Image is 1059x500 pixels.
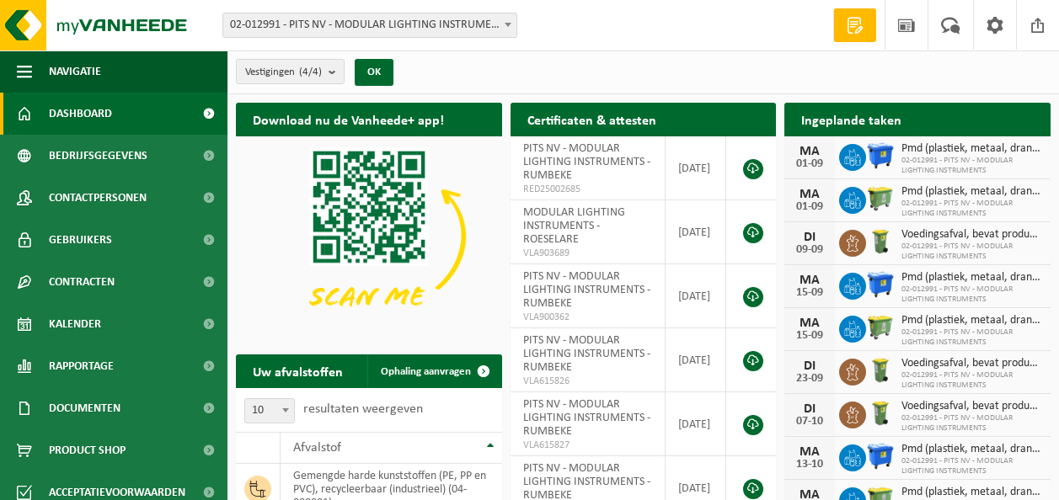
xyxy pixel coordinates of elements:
span: VLA900362 [523,311,652,324]
img: WB-0660-HPE-GN-50 [866,184,895,213]
span: Afvalstof [293,441,341,455]
div: 23-09 [793,373,826,385]
span: 02-012991 - PITS NV - MODULAR LIGHTING INSTRUMENTS [901,456,1042,476]
span: Voedingsafval, bevat producten van dierlijke oorsprong, onverpakt, categorie 3 [901,228,1042,242]
span: Contracten [49,261,115,303]
span: Bedrijfsgegevens [49,135,147,177]
span: Pmd (plastiek, metaal, drankkartons) (bedrijven) [901,142,1042,156]
div: 13-10 [793,459,826,471]
span: 02-012991 - PITS NV - MODULAR LIGHTING INSTRUMENTS - RUMBEKE [222,13,517,38]
span: Gebruikers [49,219,112,261]
td: [DATE] [666,392,727,456]
span: 10 [244,398,295,423]
div: DI [793,359,826,373]
span: 10 [245,399,294,423]
span: 02-012991 - PITS NV - MODULAR LIGHTING INSTRUMENTS [901,370,1042,391]
a: Ophaling aanvragen [367,354,500,388]
img: WB-1100-HPE-BE-01 [866,270,895,299]
button: OK [355,59,393,86]
div: MA [793,188,826,201]
span: PITS NV - MODULAR LIGHTING INSTRUMENTS - RUMBEKE [523,398,650,438]
img: WB-1100-HPE-BE-01 [866,442,895,471]
div: DI [793,402,826,416]
h2: Download nu de Vanheede+ app! [236,103,461,136]
span: Voedingsafval, bevat producten van dierlijke oorsprong, onverpakt, categorie 3 [901,400,1042,413]
h2: Certificaten & attesten [511,103,673,136]
span: Product Shop [49,429,126,471]
button: Vestigingen(4/4) [236,59,345,84]
span: RED25002685 [523,183,652,196]
span: 02-012991 - PITS NV - MODULAR LIGHTING INSTRUMENTS [901,413,1042,434]
span: VLA903689 [523,247,652,260]
div: MA [793,145,826,158]
span: Pmd (plastiek, metaal, drankkartons) (bedrijven) [901,486,1042,499]
span: Vestigingen [245,60,322,85]
td: [DATE] [666,200,727,264]
span: Voedingsafval, bevat producten van dierlijke oorsprong, onverpakt, categorie 3 [901,357,1042,370]
div: 01-09 [793,201,826,213]
span: Pmd (plastiek, metaal, drankkartons) (bedrijven) [901,271,1042,285]
div: MA [793,274,826,287]
span: 02-012991 - PITS NV - MODULAR LIGHTING INSTRUMENTS [901,285,1042,305]
td: [DATE] [666,136,727,200]
div: 15-09 [793,287,826,299]
span: PITS NV - MODULAR LIGHTING INSTRUMENTS - RUMBEKE [523,270,650,310]
div: 01-09 [793,158,826,170]
div: 07-10 [793,416,826,428]
span: Pmd (plastiek, metaal, drankkartons) (bedrijven) [901,443,1042,456]
span: Documenten [49,387,120,429]
span: Pmd (plastiek, metaal, drankkartons) (bedrijven) [901,314,1042,327]
span: 02-012991 - PITS NV - MODULAR LIGHTING INSTRUMENTS [901,199,1042,219]
div: 09-09 [793,244,826,256]
span: MODULAR LIGHTING INSTRUMENTS - ROESELARE [523,206,625,246]
span: PITS NV - MODULAR LIGHTING INSTRUMENTS - RUMBEKE [523,334,650,374]
span: 02-012991 - PITS NV - MODULAR LIGHTING INSTRUMENTS [901,156,1042,176]
span: Navigatie [49,51,101,93]
span: Dashboard [49,93,112,135]
span: Kalender [49,303,101,345]
div: MA [793,445,826,459]
div: DI [793,231,826,244]
div: 15-09 [793,330,826,342]
span: 02-012991 - PITS NV - MODULAR LIGHTING INSTRUMENTS [901,242,1042,262]
label: resultaten weergeven [303,402,423,416]
img: WB-1100-HPE-BE-01 [866,141,895,170]
span: Rapportage [49,345,114,387]
img: WB-0140-HPE-GN-50 [866,399,895,428]
span: Contactpersonen [49,177,147,219]
h2: Ingeplande taken [784,103,918,136]
img: WB-0140-HPE-GN-50 [866,356,895,385]
span: 02-012991 - PITS NV - MODULAR LIGHTING INSTRUMENTS [901,327,1042,348]
td: [DATE] [666,328,727,392]
h2: Uw afvalstoffen [236,354,360,387]
span: VLA615826 [523,375,652,388]
span: 02-012991 - PITS NV - MODULAR LIGHTING INSTRUMENTS - RUMBEKE [223,13,516,37]
span: PITS NV - MODULAR LIGHTING INSTRUMENTS - RUMBEKE [523,142,650,182]
img: Download de VHEPlus App [236,136,502,336]
count: (4/4) [299,66,322,77]
span: Pmd (plastiek, metaal, drankkartons) (bedrijven) [901,185,1042,199]
div: MA [793,316,826,330]
img: WB-0140-HPE-GN-50 [866,227,895,256]
span: VLA615827 [523,439,652,452]
span: Ophaling aanvragen [381,366,471,377]
img: WB-0660-HPE-GN-50 [866,313,895,342]
td: [DATE] [666,264,727,328]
